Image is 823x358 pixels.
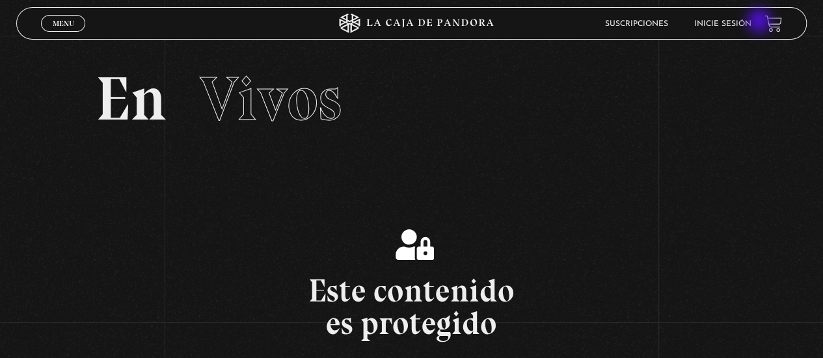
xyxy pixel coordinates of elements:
[96,68,728,130] h2: En
[605,20,668,28] a: Suscripciones
[764,15,782,32] a: View your shopping cart
[200,62,342,136] span: Vivos
[694,20,751,28] a: Inicie sesión
[48,31,79,40] span: Cerrar
[53,19,74,27] span: Menu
